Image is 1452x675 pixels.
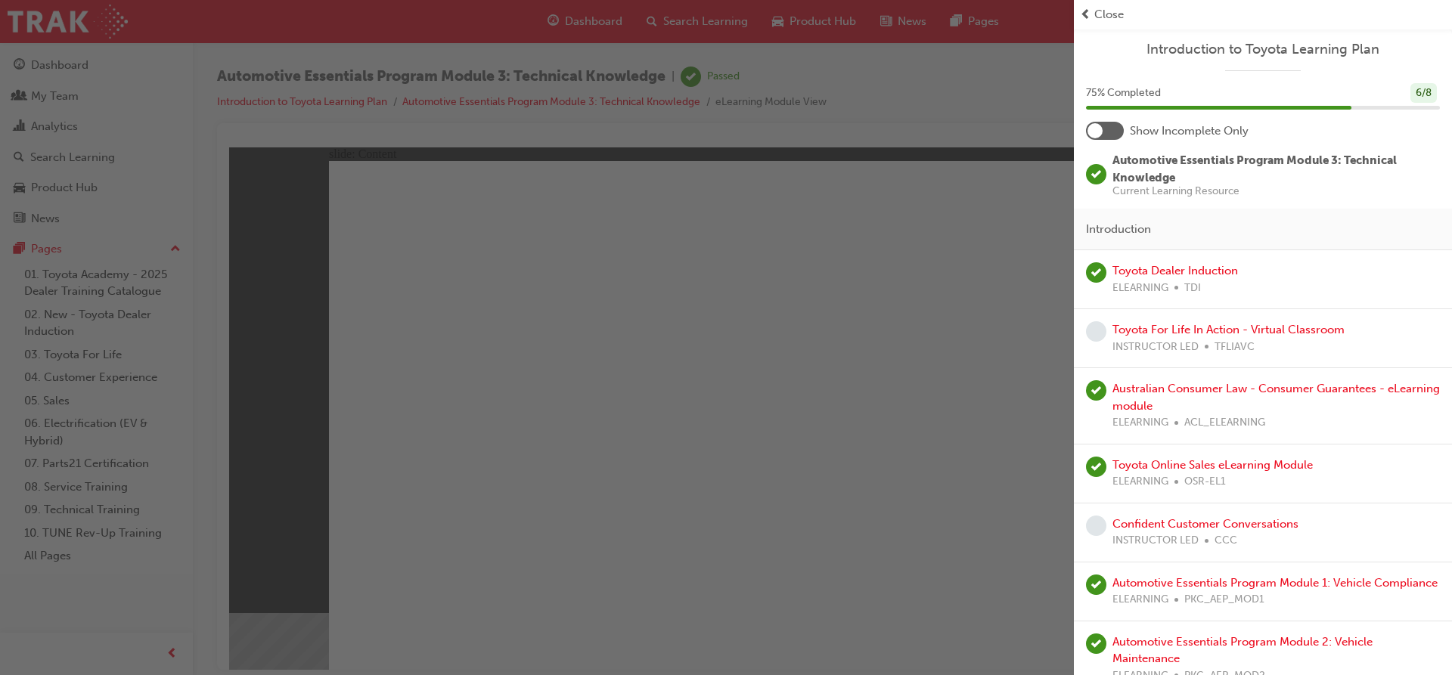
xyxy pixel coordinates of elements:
[1080,6,1446,23] button: prev-iconClose
[1086,221,1151,238] span: Introduction
[1184,473,1226,491] span: OSR-EL1
[1086,633,1106,654] span: learningRecordVerb_PASS-icon
[1112,280,1168,297] span: ELEARNING
[1112,473,1168,491] span: ELEARNING
[1184,591,1264,608] span: PKC_AEP_MOD1
[1112,414,1168,432] span: ELEARNING
[1410,83,1437,104] div: 6 / 8
[1080,6,1091,23] span: prev-icon
[1112,576,1438,590] a: Automotive Essentials Program Module 1: Vehicle Compliance
[1112,382,1440,413] a: Australian Consumer Law - Consumer Guarantees - eLearning module
[1086,164,1106,184] span: learningRecordVerb_PASS-icon
[1086,516,1106,536] span: learningRecordVerb_NONE-icon
[1112,458,1313,472] a: Toyota Online Sales eLearning Module
[1086,85,1161,102] span: 75 % Completed
[1112,532,1199,550] span: INSTRUCTOR LED
[1112,323,1345,336] a: Toyota For Life In Action - Virtual Classroom
[1184,414,1265,432] span: ACL_ELEARNING
[1112,591,1168,608] span: ELEARNING
[1215,339,1255,356] span: TFLIAVC
[1184,280,1201,297] span: TDI
[1086,380,1106,401] span: learningRecordVerb_COMPLETE-icon
[1112,186,1440,197] span: Current Learning Resource
[1112,153,1397,184] span: Automotive Essentials Program Module 3: Technical Knowledge
[1086,574,1106,595] span: learningRecordVerb_PASS-icon
[1215,532,1237,550] span: CCC
[1112,635,1373,666] a: Automotive Essentials Program Module 2: Vehicle Maintenance
[1112,517,1298,531] a: Confident Customer Conversations
[1094,6,1124,23] span: Close
[1130,122,1249,140] span: Show Incomplete Only
[1086,262,1106,283] span: learningRecordVerb_PASS-icon
[1086,321,1106,342] span: learningRecordVerb_NONE-icon
[1112,339,1199,356] span: INSTRUCTOR LED
[1086,457,1106,477] span: learningRecordVerb_PASS-icon
[1112,264,1238,277] a: Toyota Dealer Induction
[1086,41,1440,58] a: Introduction to Toyota Learning Plan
